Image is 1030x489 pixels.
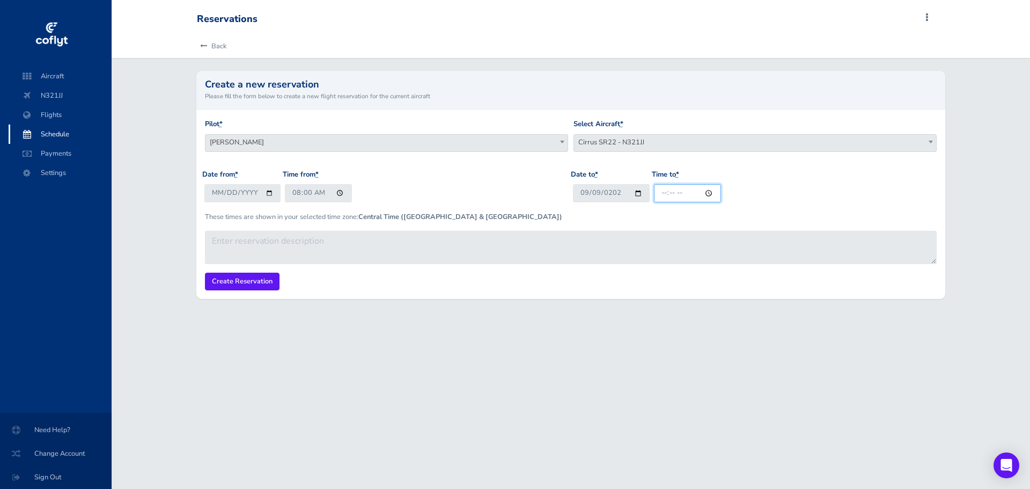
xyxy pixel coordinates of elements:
input: Create Reservation [205,273,279,290]
span: Cirrus SR22 - N321JJ [573,134,937,152]
span: Don Coburn [205,134,568,152]
abbr: required [219,119,223,129]
abbr: required [235,170,238,179]
label: Date to [571,169,598,180]
abbr: required [676,170,679,179]
h2: Create a new reservation [205,79,937,89]
p: These times are shown in your selected time zone: [205,211,937,222]
abbr: required [620,119,623,129]
label: Select Aircraft [573,119,623,130]
span: Don Coburn [205,135,568,150]
a: Back [197,34,226,58]
span: Change Account [13,444,99,463]
span: Aircraft [19,67,101,86]
b: Central Time ([GEOGRAPHIC_DATA] & [GEOGRAPHIC_DATA]) [358,212,562,222]
small: Please fill the form below to create a new flight reservation for the current aircraft [205,91,937,101]
span: N321JJ [19,86,101,105]
img: coflyt logo [34,19,69,51]
span: Cirrus SR22 - N321JJ [574,135,936,150]
abbr: required [315,170,319,179]
span: Schedule [19,125,101,144]
abbr: required [595,170,598,179]
div: Reservations [197,13,257,25]
label: Time from [283,169,319,180]
label: Date from [202,169,238,180]
label: Time to [652,169,679,180]
span: Settings [19,163,101,183]
span: Sign Out [13,468,99,487]
div: Open Intercom Messenger [994,452,1019,478]
span: Need Help? [13,420,99,440]
span: Flights [19,105,101,125]
span: Payments [19,144,101,163]
label: Pilot [205,119,223,130]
